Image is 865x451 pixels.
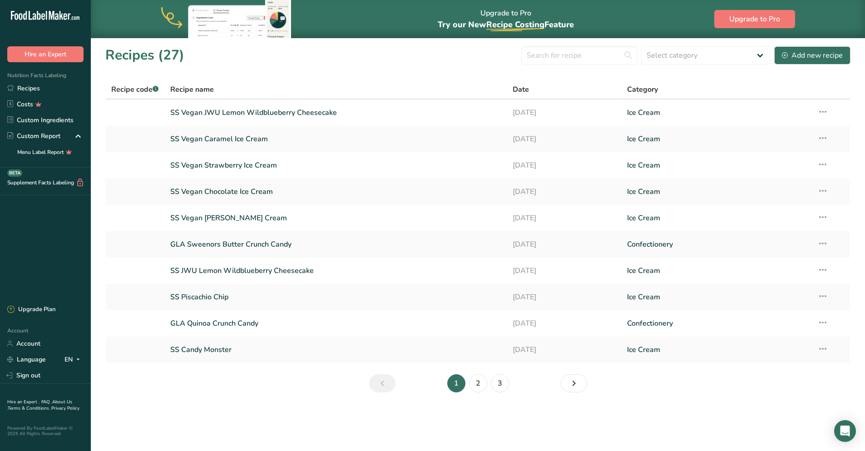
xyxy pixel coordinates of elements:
a: Ice Cream [627,103,806,122]
a: Ice Cream [627,156,806,175]
a: [DATE] [513,129,616,149]
a: Previous page [369,374,395,392]
a: Ice Cream [627,182,806,201]
a: Ice Cream [627,208,806,228]
a: GLA Sweenors Butter Crunch Candy [170,235,502,254]
div: Add new recipe [782,50,843,61]
a: Page 2. [469,374,487,392]
div: Upgrade to Pro [438,0,574,38]
a: Ice Cream [627,340,806,359]
a: SS Piscachio Chip [170,287,502,307]
span: Recipe code [111,84,158,94]
a: Confectionery [627,235,806,254]
input: Search for recipe [521,46,638,64]
div: Powered By FoodLabelMaker © 2025 All Rights Reserved [7,426,84,436]
button: Hire an Expert [7,46,84,62]
button: Add new recipe [774,46,850,64]
div: Open Intercom Messenger [834,420,856,442]
span: Date [513,84,529,95]
a: Ice Cream [627,129,806,149]
a: SS Candy Monster [170,340,502,359]
span: Recipe Costing [486,19,544,30]
div: EN [64,354,84,365]
a: FAQ . [41,399,52,405]
a: Privacy Policy [51,405,79,411]
span: Upgrade to Pro [729,14,780,25]
a: Hire an Expert . [7,399,40,405]
a: Ice Cream [627,261,806,280]
span: Category [627,84,658,95]
a: SS Vegan Caramel Ice Cream [170,129,502,149]
div: Custom Report [7,131,60,141]
h1: Recipes (27) [105,45,184,65]
a: SS Vegan Strawberry Ice Cream [170,156,502,175]
a: [DATE] [513,182,616,201]
a: [DATE] [513,208,616,228]
a: [DATE] [513,103,616,122]
a: [DATE] [513,261,616,280]
a: [DATE] [513,340,616,359]
a: SS Vegan JWU Lemon Wildblueberry Cheesecake [170,103,502,122]
a: Terms & Conditions . [8,405,51,411]
a: Page 3. [491,374,509,392]
a: About Us . [7,399,72,411]
a: GLA Quinoa Crunch Candy [170,314,502,333]
a: SS Vegan Chocolate Ice Cream [170,182,502,201]
span: Recipe name [170,84,214,95]
span: Try our New Feature [438,19,574,30]
a: SS JWU Lemon Wildblueberry Cheesecake [170,261,502,280]
a: [DATE] [513,235,616,254]
a: [DATE] [513,314,616,333]
a: [DATE] [513,287,616,307]
a: [DATE] [513,156,616,175]
div: BETA [7,169,22,177]
a: Confectionery [627,314,806,333]
a: Ice Cream [627,287,806,307]
div: Upgrade Plan [7,305,55,314]
a: Next page [561,374,587,392]
a: Language [7,352,46,367]
a: SS Vegan [PERSON_NAME] Cream [170,208,502,228]
button: Upgrade to Pro [714,10,795,28]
